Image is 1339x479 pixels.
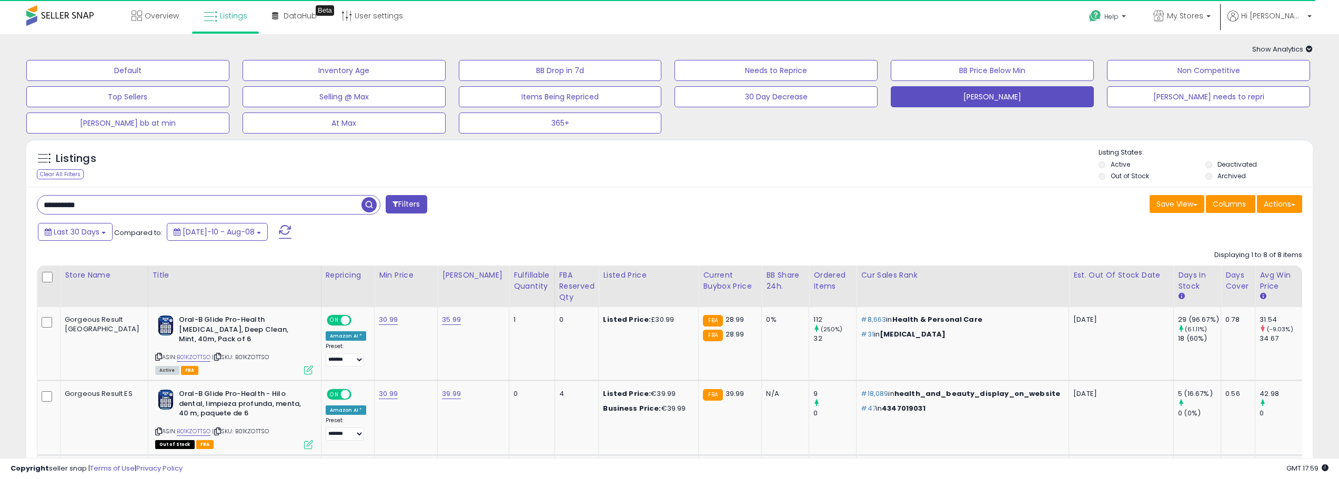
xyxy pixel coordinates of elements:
span: Overview [145,11,179,21]
div: 29 (96.67%) [1178,315,1221,324]
span: Help [1104,12,1119,21]
a: Privacy Policy [136,463,183,473]
div: Clear All Filters [37,169,84,179]
div: Preset: [326,343,367,366]
a: Terms of Use [90,463,135,473]
label: Deactivated [1217,160,1257,169]
div: 18 (60%) [1178,334,1221,343]
a: Help [1081,2,1136,34]
span: #8,663 [861,314,886,324]
b: Oral-B Glide Pro-Health [MEDICAL_DATA], Deep Clean, Mint, 40m, Pack of 6 [179,315,307,347]
small: FBA [703,330,722,341]
button: At Max [243,113,446,134]
span: #31 [861,329,873,339]
div: 0 [559,315,591,324]
a: 30.99 [379,314,398,325]
small: (250%) [821,325,843,333]
button: BB Drop in 7d [459,60,662,81]
button: Default [26,60,229,81]
span: ON [328,390,341,399]
span: | SKU: B01KZOTTSO [212,427,269,435]
span: 39.99 [726,389,744,399]
div: Amazon AI * [326,331,367,341]
div: FBA Reserved Qty [559,270,595,303]
span: Listings [220,11,247,21]
div: Gorgeous Result [GEOGRAPHIC_DATA] [65,315,140,334]
span: [MEDICAL_DATA] [880,329,945,339]
p: [DATE] [1073,315,1165,324]
div: Displaying 1 to 8 of 8 items [1214,250,1302,260]
button: [PERSON_NAME] bb at min [26,113,229,134]
div: 0.78 [1225,315,1247,324]
button: Selling @ Max [243,86,446,107]
b: Listed Price: [603,389,651,399]
div: 0 [813,409,856,418]
b: Listed Price: [603,314,651,324]
span: | SKU: B01KZOTTSO [212,353,269,361]
div: 0% [766,315,801,324]
div: Gorgeous Result ES [65,389,140,399]
label: Archived [1217,171,1246,180]
span: 4347019031 [882,403,925,413]
small: Days In Stock. [1178,292,1184,301]
div: Fulfillable Quantity [514,270,550,292]
p: in [861,330,1061,339]
div: Amazon AI * [326,405,367,415]
p: in [861,404,1061,413]
button: 365+ [459,113,662,134]
div: 0 [1260,409,1302,418]
a: Hi [PERSON_NAME] [1227,11,1312,34]
div: Cur Sales Rank [861,270,1064,281]
div: Listed Price [603,270,694,281]
div: 1 [514,315,546,324]
div: 32 [813,334,856,343]
span: OFF [349,390,366,399]
a: B01KZOTTSO [177,353,211,362]
div: 9 [813,389,856,399]
span: FBA [181,366,199,375]
span: 28.99 [726,314,744,324]
div: €39.99 [603,389,690,399]
button: 30 Day Decrease [674,86,878,107]
span: ON [328,316,341,325]
div: Store Name [65,270,144,281]
span: 28.99 [726,329,744,339]
div: €39.99 [603,404,690,413]
button: [PERSON_NAME] [891,86,1094,107]
small: (-9.03%) [1267,325,1293,333]
div: Tooltip anchor [316,5,334,16]
div: 34.67 [1260,334,1302,343]
b: Business Price: [603,403,661,413]
div: 0 [514,389,546,399]
button: Save View [1150,195,1204,213]
span: Health & Personal Care [892,314,982,324]
div: 0.56 [1225,389,1247,399]
strong: Copyright [11,463,49,473]
div: BB Share 24h. [766,270,804,292]
label: Out of Stock [1111,171,1149,180]
div: 42.98 [1260,389,1302,399]
a: 39.99 [442,389,461,399]
div: 31.54 [1260,315,1302,324]
button: BB Price Below Min [891,60,1094,81]
a: B01KZOTTSO [177,427,211,436]
div: Title [153,270,317,281]
span: All listings currently available for purchase on Amazon [155,366,179,375]
button: Non Competitive [1107,60,1310,81]
p: Listing States: [1099,148,1313,158]
a: 30.99 [379,389,398,399]
h5: Listings [56,151,96,166]
span: OFF [349,316,366,325]
div: seller snap | | [11,464,183,474]
i: Get Help [1089,9,1102,23]
button: Inventory Age [243,60,446,81]
span: [DATE]-10 - Aug-08 [183,227,255,237]
span: Last 30 Days [54,227,99,237]
div: ASIN: [155,315,313,373]
div: Days Cover [1225,270,1251,292]
div: Repricing [326,270,370,281]
button: [DATE]-10 - Aug-08 [167,223,268,241]
a: 35.99 [442,314,461,325]
p: in [861,315,1061,324]
div: Ordered Items [813,270,852,292]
